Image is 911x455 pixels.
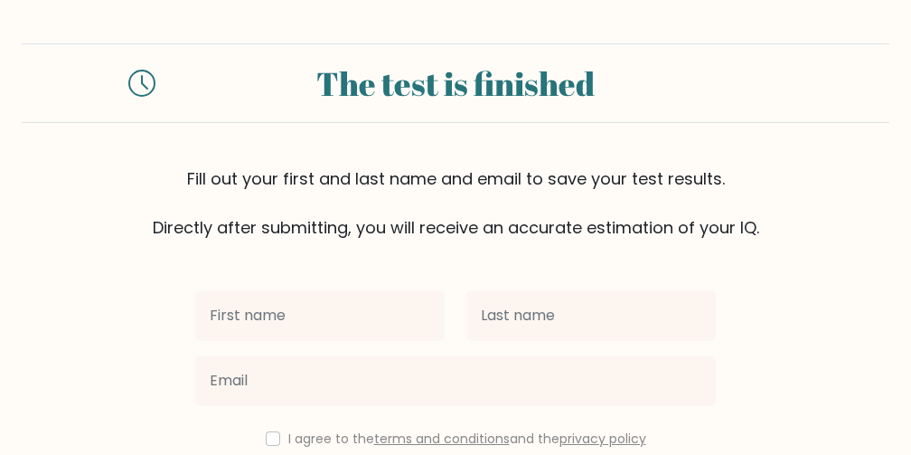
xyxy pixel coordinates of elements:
label: I agree to the and the [288,430,646,448]
a: terms and conditions [374,430,510,448]
div: Fill out your first and last name and email to save your test results. Directly after submitting,... [22,166,889,240]
input: Last name [466,290,716,341]
input: Email [195,355,716,406]
input: First name [195,290,445,341]
div: The test is finished [177,59,734,108]
a: privacy policy [559,430,646,448]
